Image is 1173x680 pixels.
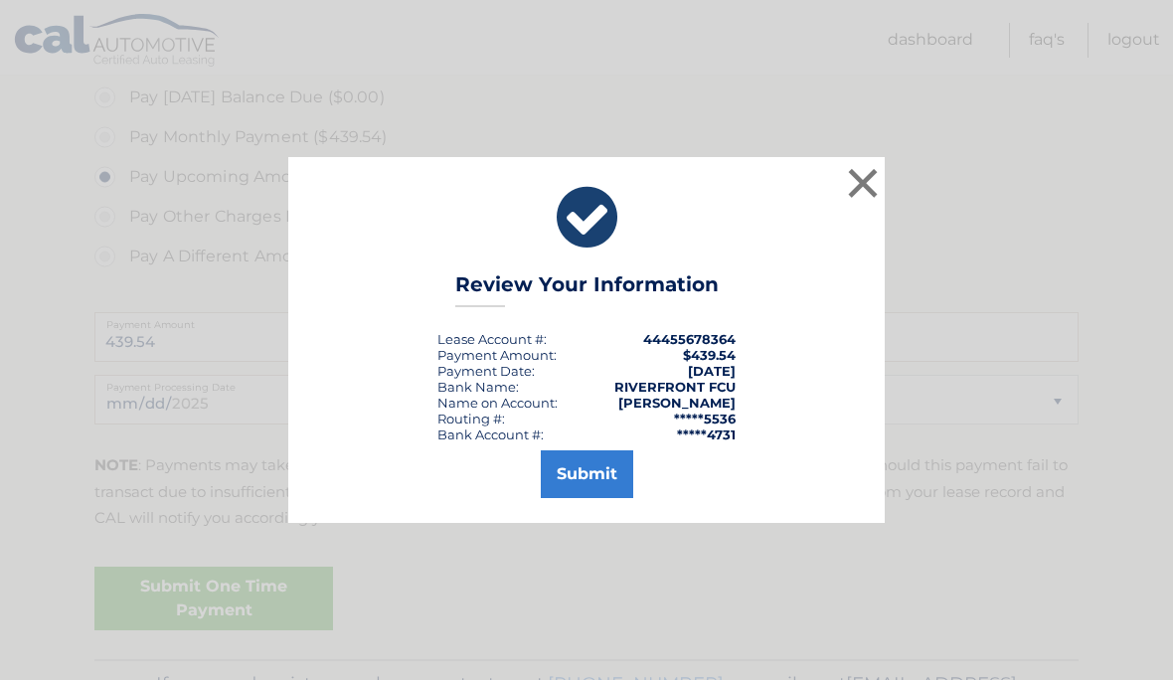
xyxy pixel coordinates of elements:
button: Submit [541,450,633,498]
span: $439.54 [683,347,736,363]
div: : [437,363,535,379]
span: [DATE] [688,363,736,379]
span: Payment Date [437,363,532,379]
div: Bank Account #: [437,426,544,442]
div: Payment Amount: [437,347,557,363]
div: Bank Name: [437,379,519,395]
h3: Review Your Information [455,272,719,307]
div: Name on Account: [437,395,558,411]
strong: [PERSON_NAME] [618,395,736,411]
div: Routing #: [437,411,505,426]
strong: 44455678364 [643,331,736,347]
div: Lease Account #: [437,331,547,347]
button: × [843,163,883,203]
strong: RIVERFRONT FCU [614,379,736,395]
